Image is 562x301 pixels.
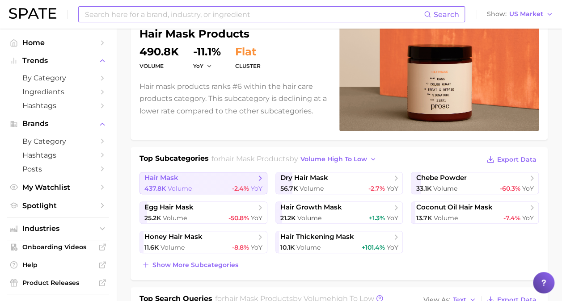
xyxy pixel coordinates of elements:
[300,184,324,192] span: Volume
[485,8,555,20] button: ShowUS Market
[193,62,203,70] span: YoY
[7,54,109,67] button: Trends
[386,243,398,251] span: YoY
[368,214,385,222] span: +1.3%
[300,155,367,163] span: volume high to low
[22,165,94,173] span: Posts
[522,214,534,222] span: YoY
[144,174,178,182] span: hair mask
[386,184,398,192] span: YoY
[168,184,192,192] span: Volume
[7,71,109,85] a: by Category
[144,184,166,192] span: 437.8k
[139,80,329,117] p: Hair mask products ranks #6 within the hair care products category. This subcategory is declining...
[280,214,296,222] span: 21.2k
[416,214,431,222] span: 13.7k
[386,214,398,222] span: YoY
[235,61,261,71] dt: cluster
[22,120,94,128] span: Brands
[22,151,94,159] span: Hashtags
[193,62,212,70] button: YoY
[416,203,492,212] span: coconut oil hair mask
[22,201,94,210] span: Spotlight
[22,88,94,96] span: Ingredients
[9,8,56,19] img: SPATE
[280,184,298,192] span: 56.7k
[161,243,185,251] span: Volume
[416,174,466,182] span: chebe powder
[144,233,203,241] span: honey hair mask
[221,155,289,163] span: hair mask products
[522,184,534,192] span: YoY
[296,243,321,251] span: Volume
[434,10,459,19] span: Search
[275,231,403,253] a: hair thickening mask10.1k Volume+101.4% YoY
[280,174,328,182] span: dry hair mask
[144,243,159,251] span: 11.6k
[211,155,379,163] span: for by
[7,117,109,130] button: Brands
[411,172,539,194] a: chebe powder33.1k Volume-60.3% YoY
[411,201,539,224] a: coconut oil hair mask13.7k Volume-7.4% YoY
[235,46,256,57] span: flat
[22,74,94,82] span: by Category
[139,231,267,253] a: honey hair mask11.6k Volume-8.8% YoY
[144,203,194,212] span: egg hair mask
[139,259,241,271] button: Show more subcategories
[22,279,94,287] span: Product Releases
[139,172,267,194] a: hair mask437.8k Volume-2.4% YoY
[7,162,109,176] a: Posts
[22,183,94,192] span: My Watchlist
[144,214,161,222] span: 25.2k
[22,225,94,233] span: Industries
[22,261,94,269] span: Help
[7,180,109,194] a: My Watchlist
[152,261,238,269] span: Show more subcategories
[22,137,94,146] span: by Category
[7,36,109,50] a: Home
[7,134,109,148] a: by Category
[484,153,539,166] button: Export Data
[275,172,403,194] a: dry hair mask56.7k Volume-2.7% YoY
[232,243,249,251] span: -8.8%
[500,184,520,192] span: -60.3%
[139,201,267,224] a: egg hair mask25.2k Volume-50.8% YoY
[7,240,109,254] a: Onboarding Videos
[22,243,94,251] span: Onboarding Videos
[139,153,209,167] h1: Top Subcategories
[280,203,342,212] span: hair growth mask
[7,85,109,99] a: Ingredients
[503,214,520,222] span: -7.4%
[22,38,94,47] span: Home
[7,276,109,289] a: Product Releases
[275,201,403,224] a: hair growth mask21.2k Volume+1.3% YoY
[280,243,295,251] span: 10.1k
[22,57,94,65] span: Trends
[228,214,249,222] span: -50.8%
[7,258,109,272] a: Help
[7,199,109,213] a: Spotlight
[232,184,249,192] span: -2.4%
[298,153,379,165] button: volume high to low
[7,99,109,113] a: Hashtags
[84,7,424,22] input: Search here for a brand, industry, or ingredient
[22,101,94,110] span: Hashtags
[139,61,179,71] dt: volume
[433,214,457,222] span: Volume
[361,243,385,251] span: +101.4%
[297,214,321,222] span: Volume
[509,12,543,17] span: US Market
[7,222,109,235] button: Industries
[7,148,109,162] a: Hashtags
[139,46,179,57] dd: 490.8k
[368,184,385,192] span: -2.7%
[163,214,187,222] span: Volume
[280,233,354,241] span: hair thickening mask
[251,243,262,251] span: YoY
[433,184,457,192] span: Volume
[487,12,507,17] span: Show
[497,156,537,163] span: Export Data
[139,29,329,39] h1: hair mask products
[251,184,262,192] span: YoY
[193,46,221,57] dd: -11.1%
